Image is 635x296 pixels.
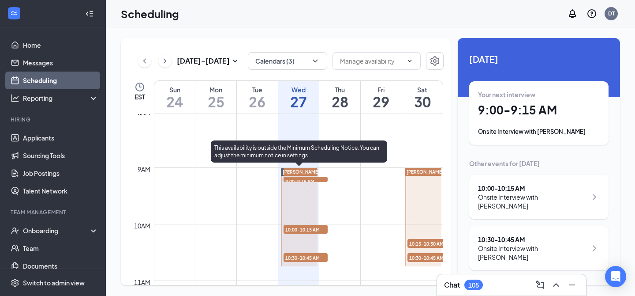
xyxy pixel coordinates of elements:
h1: 26 [237,94,278,109]
div: Open Intercom Messenger [605,266,626,287]
svg: Settings [430,56,440,66]
div: Fri [361,85,402,94]
button: ChevronUp [549,278,563,292]
a: Talent Network [23,182,98,200]
div: 10am [132,221,152,231]
input: Manage availability [340,56,403,66]
svg: ComposeMessage [535,280,545,290]
div: Your next interview [478,90,600,99]
svg: Settings [11,278,19,287]
a: Team [23,239,98,257]
h1: 25 [195,94,236,109]
div: Onboarding [23,226,91,235]
svg: ChevronRight [161,56,169,66]
svg: QuestionInfo [586,8,597,19]
div: 11am [132,277,152,287]
span: [PERSON_NAME] [283,169,320,175]
div: Sat [402,85,443,94]
div: Tue [237,85,278,94]
div: Sun [154,85,195,94]
div: Onsite Interview with [PERSON_NAME] [478,193,587,210]
button: Minimize [565,278,579,292]
a: Job Postings [23,164,98,182]
svg: Notifications [567,8,578,19]
span: 10:30-10:45 AM [407,253,452,262]
div: DT [608,10,615,17]
h1: 24 [154,94,195,109]
div: 10:00 - 10:15 AM [478,184,587,193]
svg: ChevronDown [311,57,320,65]
a: Documents [23,257,98,275]
svg: ChevronLeft [140,56,149,66]
h1: 28 [319,94,360,109]
div: Reporting [23,94,99,102]
div: Mon [195,85,236,94]
button: Settings [426,52,444,70]
div: Wed [278,85,319,94]
svg: UserCheck [11,226,19,235]
a: Applicants [23,129,98,147]
div: 10:30 - 10:45 AM [478,235,587,244]
a: August 27, 2025 [278,81,319,114]
div: Team Management [11,209,97,216]
span: 10:15-10:30 AM [407,239,452,248]
a: August 29, 2025 [361,81,402,114]
span: 10:30-10:45 AM [284,253,328,262]
svg: SmallChevronDown [230,56,240,66]
a: August 24, 2025 [154,81,195,114]
button: ChevronRight [158,54,172,68]
h1: Scheduling [121,6,179,21]
span: EST [134,92,145,101]
h1: 27 [278,94,319,109]
a: August 28, 2025 [319,81,360,114]
h1: 29 [361,94,402,109]
div: This availability is outside the Minimum Scheduling Notice. You can adjust the minimum notice in ... [211,140,387,163]
h3: Chat [444,280,460,290]
div: 9am [136,164,152,174]
a: Home [23,36,98,54]
svg: Minimize [567,280,577,290]
div: Hiring [11,116,97,123]
span: [PERSON_NAME] [407,169,444,175]
h1: 30 [402,94,443,109]
svg: Clock [134,82,145,92]
div: Onsite Interview with [PERSON_NAME] [478,244,587,262]
a: Scheduling [23,72,98,89]
div: Other events for [DATE] [469,159,609,168]
button: ComposeMessage [533,278,547,292]
button: ChevronLeft [138,54,151,68]
a: Sourcing Tools [23,147,98,164]
a: Messages [23,54,98,72]
button: Calendars (3)ChevronDown [248,52,327,70]
svg: ChevronRight [589,192,600,202]
div: 105 [468,281,479,289]
span: [DATE] [469,52,609,66]
div: Thu [319,85,360,94]
svg: ChevronRight [589,243,600,254]
a: August 25, 2025 [195,81,236,114]
svg: ChevronUp [551,280,561,290]
a: August 30, 2025 [402,81,443,114]
div: Onsite Interview with [PERSON_NAME] [478,127,600,136]
svg: Analysis [11,94,19,102]
a: August 26, 2025 [237,81,278,114]
h3: [DATE] - [DATE] [177,56,230,66]
h1: 9:00 - 9:15 AM [478,102,600,118]
svg: ChevronDown [406,57,413,65]
svg: WorkstreamLogo [10,9,19,18]
span: 9:00-9:15 AM [284,177,328,186]
div: Switch to admin view [23,278,85,287]
svg: Collapse [85,9,94,18]
span: 10:00-10:15 AM [284,225,328,234]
